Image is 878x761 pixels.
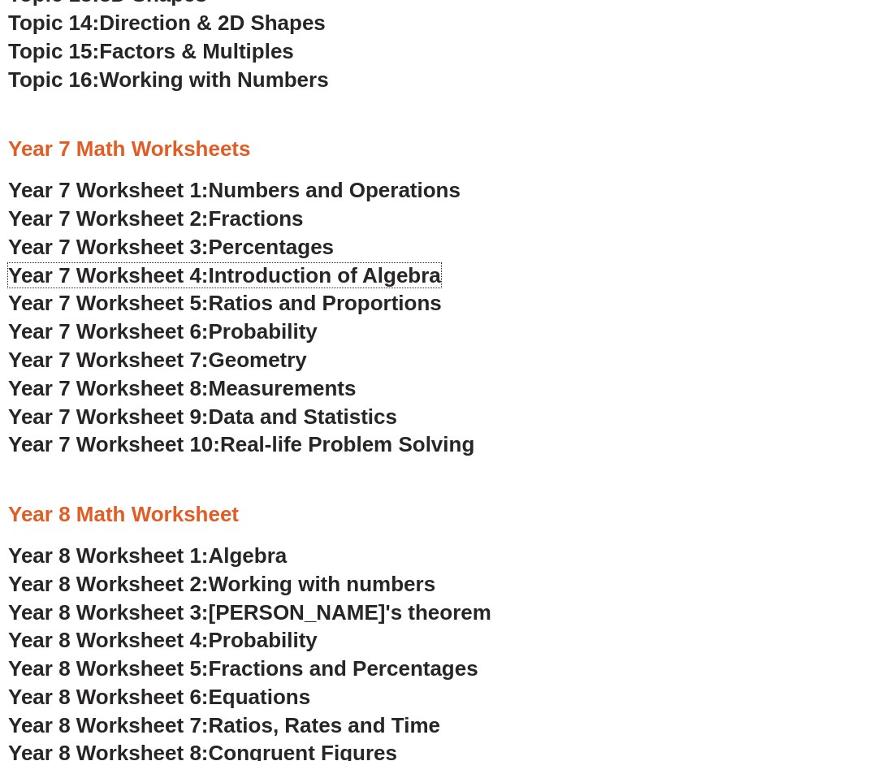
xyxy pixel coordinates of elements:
a: Year 7 Worksheet 4:Introduction of Algebra [8,263,441,288]
a: Year 8 Worksheet 6:Equations [8,685,310,709]
a: Year 7 Worksheet 3:Percentages [8,235,334,259]
a: Year 7 Worksheet 9:Data and Statistics [8,404,397,429]
span: Geometry [209,348,307,372]
span: Topic 15: [8,39,99,63]
span: Year 7 Worksheet 8: [8,376,209,400]
a: Year 7 Worksheet 6:Probability [8,319,318,344]
span: [PERSON_NAME]'s theorem [209,600,491,625]
span: Year 8 Worksheet 6: [8,685,209,709]
a: Year 8 Worksheet 3:[PERSON_NAME]'s theorem [8,600,491,625]
span: Measurements [209,376,357,400]
a: Year 7 Worksheet 7:Geometry [8,348,307,372]
a: Year 7 Worksheet 2:Fractions [8,206,303,231]
span: Fractions [209,206,304,231]
span: Year 8 Worksheet 5: [8,656,209,681]
a: Year 8 Worksheet 1:Algebra [8,543,287,568]
span: Year 7 Worksheet 6: [8,319,209,344]
span: Numbers and Operations [209,178,461,202]
span: Year 7 Worksheet 3: [8,235,209,259]
a: Year 8 Worksheet 2:Working with numbers [8,572,435,596]
span: Topic 14: [8,11,99,35]
a: Year 8 Worksheet 7:Ratios, Rates and Time [8,713,440,737]
h3: Year 8 Math Worksheet [8,501,870,529]
span: Year 7 Worksheet 1: [8,178,209,202]
span: Year 7 Worksheet 7: [8,348,209,372]
span: Year 7 Worksheet 9: [8,404,209,429]
span: Year 7 Worksheet 4: [8,263,209,288]
a: Year 7 Worksheet 8:Measurements [8,376,356,400]
span: Working with Numbers [99,67,328,92]
span: Year 7 Worksheet 2: [8,206,209,231]
span: Year 8 Worksheet 3: [8,600,209,625]
span: Factors & Multiples [99,39,294,63]
span: Percentages [209,235,335,259]
a: Topic 14:Direction & 2D Shapes [8,11,326,35]
span: Equations [209,685,311,709]
a: Topic 15:Factors & Multiples [8,39,294,63]
span: Ratios, Rates and Time [209,713,440,737]
span: Probability [209,319,318,344]
span: Working with numbers [209,572,436,596]
span: Fractions and Percentages [209,656,478,681]
span: Year 8 Worksheet 4: [8,628,209,652]
span: Algebra [209,543,288,568]
a: Year 8 Worksheet 4:Probability [8,628,318,652]
span: Direction & 2D Shapes [99,11,326,35]
a: Year 7 Worksheet 1:Numbers and Operations [8,178,461,202]
span: Year 7 Worksheet 10: [8,432,220,456]
span: Year 8 Worksheet 7: [8,713,209,737]
a: Topic 16:Working with Numbers [8,67,329,92]
iframe: Chat Widget [608,577,878,761]
span: Ratios and Proportions [209,291,442,315]
span: Year 8 Worksheet 2: [8,572,209,596]
h3: Year 7 Math Worksheets [8,136,870,163]
span: Year 7 Worksheet 5: [8,291,209,315]
span: Topic 16: [8,67,99,92]
span: Probability [209,628,318,652]
span: Year 8 Worksheet 1: [8,543,209,568]
span: Real-life Problem Solving [220,432,474,456]
span: Data and Statistics [209,404,398,429]
span: Introduction of Algebra [209,263,441,288]
a: Year 8 Worksheet 5:Fractions and Percentages [8,656,478,681]
a: Year 7 Worksheet 10:Real-life Problem Solving [8,432,474,456]
a: Year 7 Worksheet 5:Ratios and Proportions [8,291,442,315]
